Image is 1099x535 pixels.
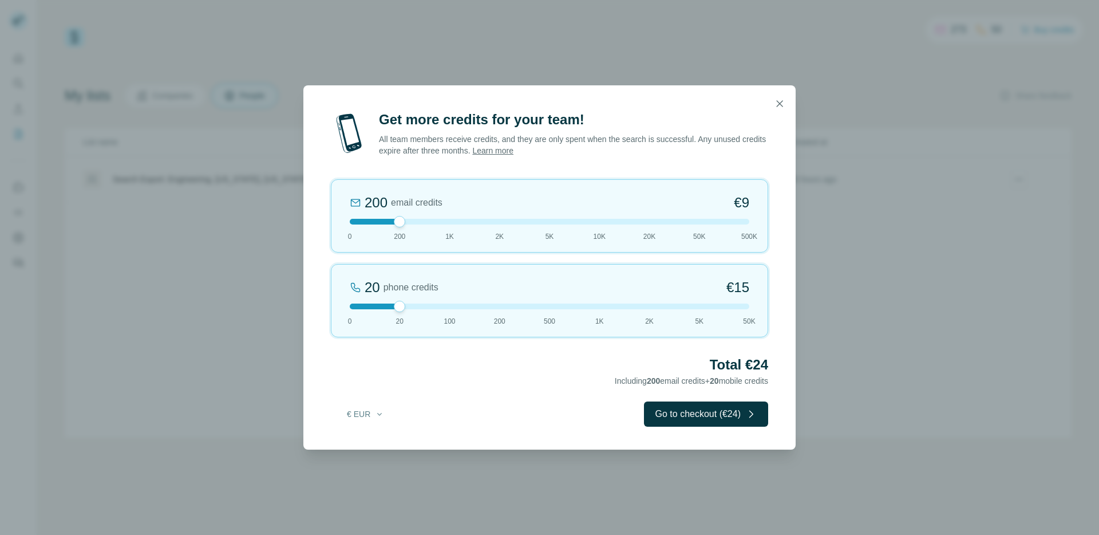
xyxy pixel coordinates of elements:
[726,278,749,297] span: €15
[594,231,606,242] span: 10K
[379,133,768,156] p: All team members receive credits, and they are only spent when the search is successful. Any unus...
[710,376,719,385] span: 20
[734,194,749,212] span: €9
[391,196,442,210] span: email credits
[494,316,505,326] span: 200
[384,281,438,294] span: phone credits
[365,194,388,212] div: 200
[495,231,504,242] span: 2K
[331,111,367,156] img: mobile-phone
[693,231,705,242] span: 50K
[339,404,392,424] button: € EUR
[743,316,755,326] span: 50K
[445,231,454,242] span: 1K
[472,146,513,155] a: Learn more
[544,316,555,326] span: 500
[545,231,554,242] span: 5K
[615,376,768,385] span: Including email credits + mobile credits
[695,316,703,326] span: 5K
[331,356,768,374] h2: Total €24
[348,316,352,326] span: 0
[645,316,654,326] span: 2K
[647,376,660,385] span: 200
[365,278,380,297] div: 20
[444,316,455,326] span: 100
[644,402,768,427] button: Go to checkout (€24)
[348,231,352,242] span: 0
[396,316,404,326] span: 20
[595,316,604,326] span: 1K
[394,231,405,242] span: 200
[741,231,757,242] span: 500K
[643,231,655,242] span: 20K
